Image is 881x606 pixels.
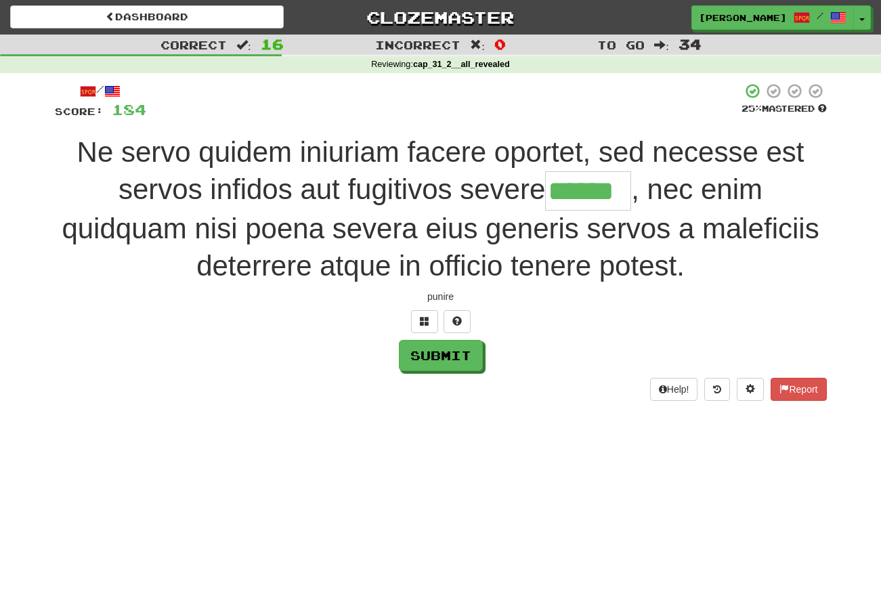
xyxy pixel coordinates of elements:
[699,12,787,24] span: [PERSON_NAME]
[411,310,438,333] button: Switch sentence to multiple choice alt+p
[691,5,854,30] a: [PERSON_NAME] /
[55,83,146,100] div: /
[771,378,826,401] button: Report
[470,39,485,51] span: :
[679,36,702,52] span: 34
[261,36,284,52] span: 16
[742,103,762,114] span: 25 %
[704,378,730,401] button: Round history (alt+y)
[236,39,251,51] span: :
[375,38,460,51] span: Incorrect
[55,290,827,303] div: punire
[444,310,471,333] button: Single letter hint - you only get 1 per sentence and score half the points! alt+h
[304,5,578,29] a: Clozemaster
[399,340,483,371] button: Submit
[597,38,645,51] span: To go
[160,38,227,51] span: Correct
[112,101,146,118] span: 184
[10,5,284,28] a: Dashboard
[817,11,823,20] span: /
[650,378,698,401] button: Help!
[742,103,827,115] div: Mastered
[77,136,804,205] span: Ne servo quidem iniuriam facere oportet, sed necesse est servos infidos aut fugitivos severe
[494,36,506,52] span: 0
[62,173,819,282] span: , nec enim quidquam nisi poena severa eius generis servos a maleficiis deterrere atque in officio...
[654,39,669,51] span: :
[55,106,104,117] span: Score:
[413,60,510,69] strong: cap_31_2__all_revealed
